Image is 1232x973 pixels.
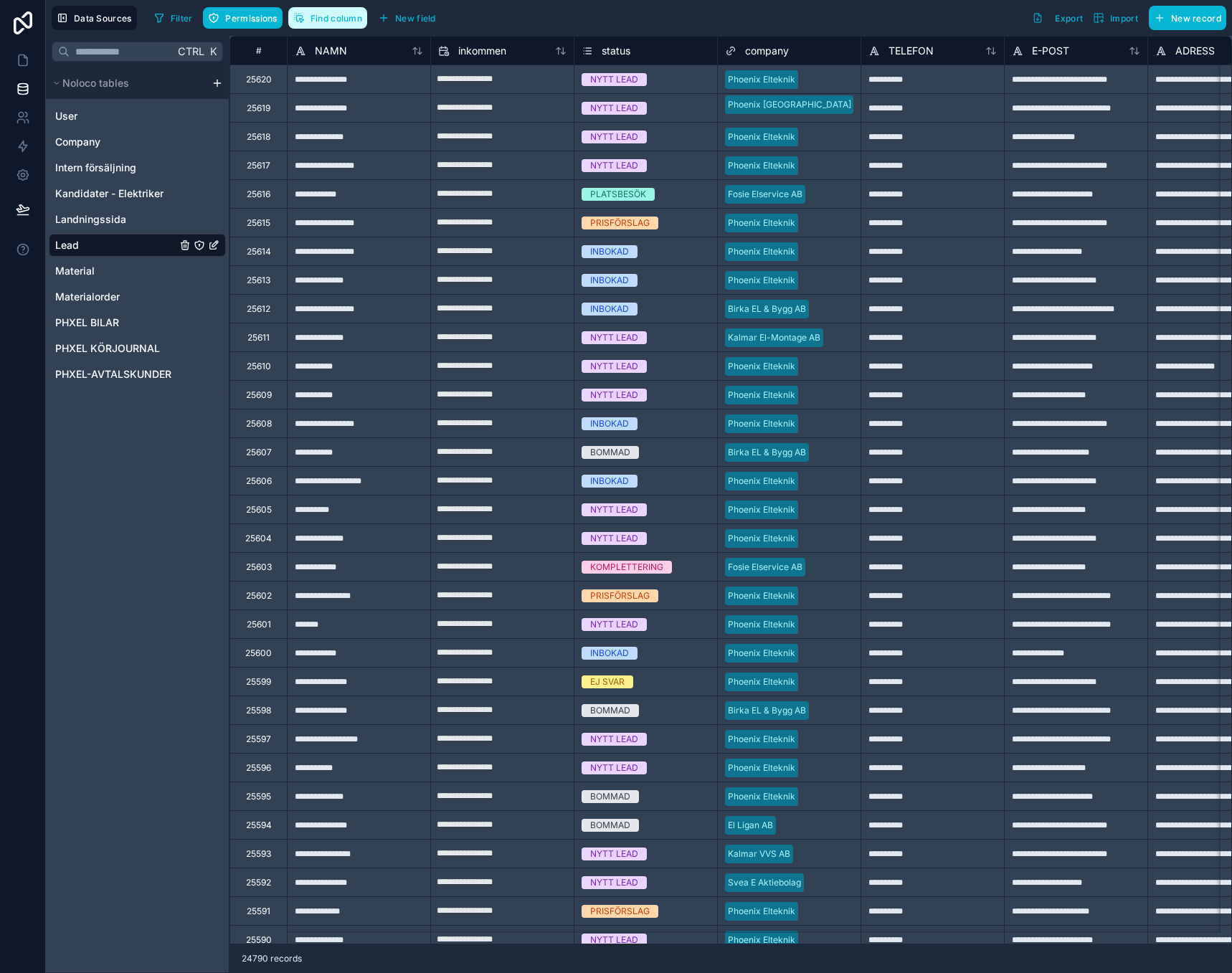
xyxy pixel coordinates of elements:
span: Find column [311,13,362,24]
div: NYTT LEAD [590,102,638,115]
div: 25604 [245,533,272,544]
div: Phoenix Elteknik [728,618,795,631]
button: Permissions [203,7,282,29]
div: 25620 [246,74,272,85]
div: Svea E Aktiebolag [728,876,801,889]
div: PRISFÖRSLAG [590,217,650,229]
div: 25606 [246,475,272,487]
button: New field [373,7,441,29]
div: 25614 [247,246,271,257]
div: 25618 [247,131,270,143]
span: Export [1055,13,1083,24]
button: New record [1149,6,1226,30]
div: BOMMAD [590,446,630,459]
div: Phoenix Elteknik [728,360,795,373]
div: Phoenix Elteknik [728,73,795,86]
div: 25595 [246,791,271,802]
div: INBOKAD [590,303,629,315]
div: PRISFÖRSLAG [590,589,650,602]
div: 25602 [246,590,272,602]
span: Import [1110,13,1138,24]
div: INBOKAD [590,475,629,488]
div: Phoenix Elteknik [728,274,795,287]
div: 25590 [246,934,272,946]
div: INBOKAD [590,245,629,258]
div: Phoenix [GEOGRAPHIC_DATA] [728,98,851,111]
div: Phoenix Elteknik [728,905,795,918]
span: New record [1171,13,1221,24]
div: Fosie Elservice AB [728,561,802,574]
div: 25613 [247,275,270,286]
div: # [241,45,276,56]
div: 25591 [247,906,270,917]
div: NYTT LEAD [590,532,638,545]
div: NYTT LEAD [590,73,638,86]
div: Kalmar VVS AB [728,848,790,860]
div: Birka EL & Bygg AB [728,446,806,459]
div: El Ligan AB [728,819,773,832]
div: Phoenix Elteknik [728,675,795,688]
span: NAMN [315,44,347,58]
div: Birka EL & Bygg AB [728,303,806,315]
span: inkommen [458,44,506,58]
div: INBOKAD [590,417,629,430]
div: NYTT LEAD [590,130,638,143]
div: Phoenix Elteknik [728,217,795,229]
div: 25605 [246,504,272,516]
span: Ctrl [176,42,206,60]
span: 24790 records [242,953,302,964]
div: NYTT LEAD [590,618,638,631]
div: Phoenix Elteknik [728,475,795,488]
div: Phoenix Elteknik [728,761,795,774]
div: Birka EL & Bygg AB [728,704,806,717]
div: 25599 [246,676,271,688]
div: 25612 [247,303,270,315]
div: 25616 [247,189,270,200]
a: New record [1143,6,1226,30]
div: 25597 [246,734,271,745]
div: Phoenix Elteknik [728,790,795,803]
span: Permissions [225,13,277,24]
div: NYTT LEAD [590,331,638,344]
div: EJ SVAR [590,675,625,688]
button: Data Sources [52,6,137,30]
div: PLATSBESÖK [590,188,646,201]
div: BOMMAD [590,819,630,832]
div: 25617 [247,160,270,171]
div: BOMMAD [590,704,630,717]
div: NYTT LEAD [590,761,638,774]
div: INBOKAD [590,647,629,660]
div: Phoenix Elteknik [728,532,795,545]
div: NYTT LEAD [590,360,638,373]
div: Phoenix Elteknik [728,130,795,143]
div: 25600 [245,647,272,659]
div: Phoenix Elteknik [728,159,795,172]
div: NYTT LEAD [590,389,638,402]
span: ADRESS [1175,44,1215,58]
button: Export [1027,6,1088,30]
div: NYTT LEAD [590,876,638,889]
div: 25598 [246,705,271,716]
div: Phoenix Elteknik [728,389,795,402]
div: 25611 [247,332,270,343]
div: 25609 [246,389,272,401]
div: Kalmar El-Montage AB [728,331,820,344]
div: 25594 [246,820,272,831]
div: 25610 [247,361,271,372]
div: NYTT LEAD [590,733,638,746]
span: New field [395,13,436,24]
div: NYTT LEAD [590,934,638,946]
span: status [602,44,630,58]
button: Import [1088,6,1143,30]
div: Phoenix Elteknik [728,647,795,660]
span: TELEFON [889,44,934,58]
div: Phoenix Elteknik [728,503,795,516]
div: Phoenix Elteknik [728,733,795,746]
div: NYTT LEAD [590,159,638,172]
span: company [745,44,789,58]
div: NYTT LEAD [590,503,638,516]
div: BOMMAD [590,790,630,803]
div: INBOKAD [590,274,629,287]
span: E-POST [1032,44,1069,58]
div: PRISFÖRSLAG [590,905,650,918]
